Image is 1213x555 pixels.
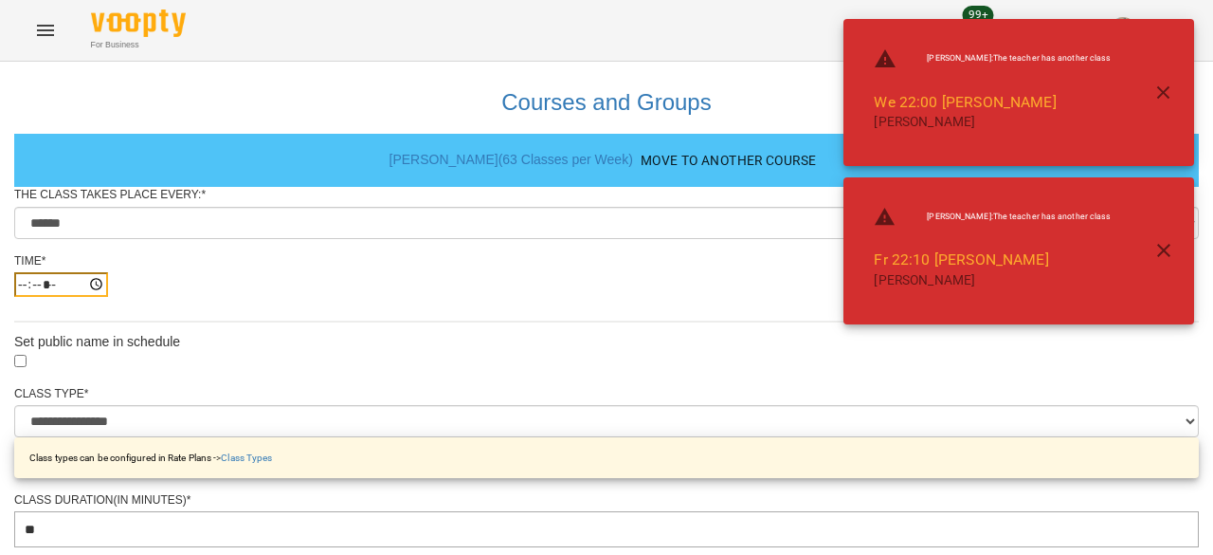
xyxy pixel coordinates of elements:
[859,198,1126,236] li: [PERSON_NAME] : The teacher has another class
[24,90,1189,115] h3: Courses and Groups
[874,271,1111,290] p: [PERSON_NAME]
[14,187,1199,203] div: The class takes place every:
[14,253,1199,269] div: Time
[389,152,633,167] a: [PERSON_NAME] ( 63 Classes per Week )
[14,386,1199,402] div: Class Type
[963,6,994,25] span: 99+
[859,40,1126,78] li: [PERSON_NAME] : The teacher has another class
[874,113,1111,132] p: [PERSON_NAME]
[14,332,1199,351] div: Set public name in schedule
[23,8,68,53] button: Menu
[91,9,186,37] img: Voopty Logo
[641,149,817,172] span: Move to another course
[29,451,272,465] p: Class types can be configured in Rate Plans ->
[633,143,824,177] button: Move to another course
[91,39,186,51] span: For Business
[874,93,1056,111] a: We 22:00 [PERSON_NAME]
[874,250,1048,268] a: Fr 22:10 [PERSON_NAME]
[221,453,272,463] a: Class Types
[14,492,1199,509] div: Class Duration(in minutes)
